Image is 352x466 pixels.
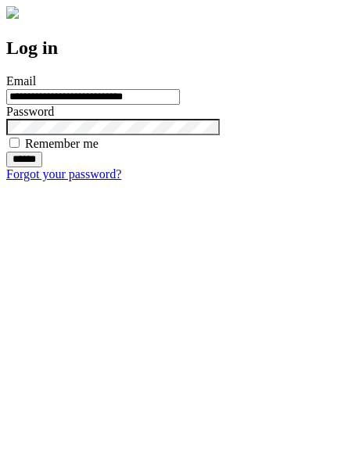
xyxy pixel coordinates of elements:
a: Forgot your password? [6,167,121,181]
h2: Log in [6,38,346,59]
img: logo-4e3dc11c47720685a147b03b5a06dd966a58ff35d612b21f08c02c0306f2b779.png [6,6,19,19]
label: Password [6,105,54,118]
label: Email [6,74,36,88]
label: Remember me [25,137,99,150]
